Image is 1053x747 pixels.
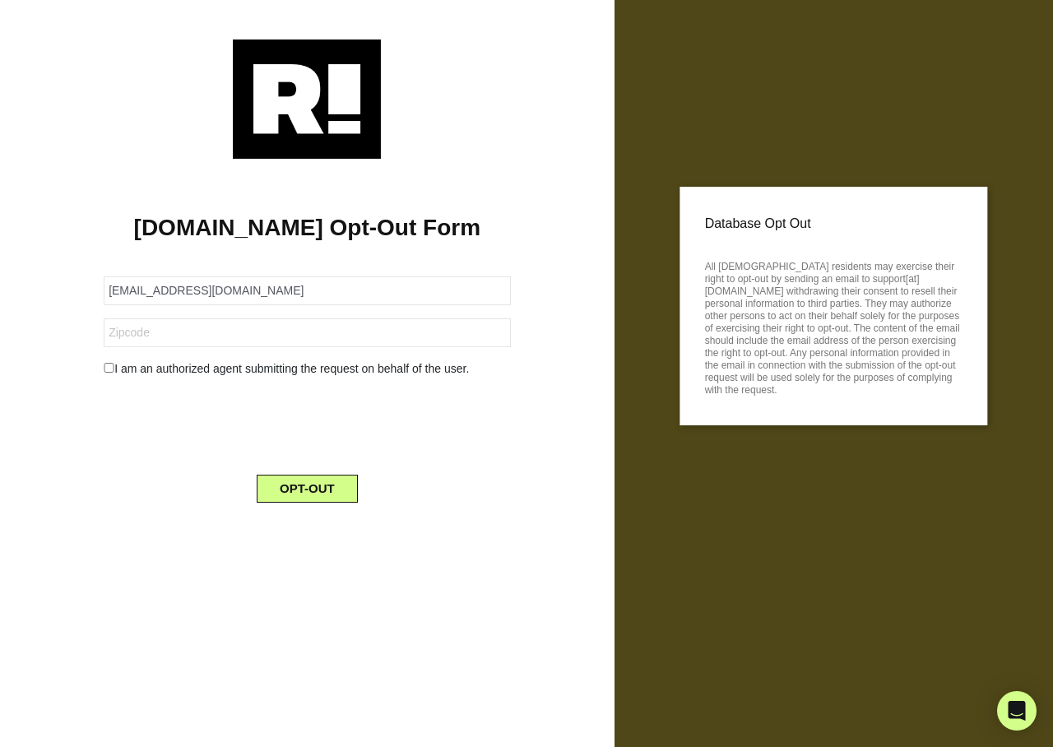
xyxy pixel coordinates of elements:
[104,276,510,305] input: Email Address
[182,391,432,455] iframe: reCAPTCHA
[705,256,963,397] p: All [DEMOGRAPHIC_DATA] residents may exercise their right to opt-out by sending an email to suppo...
[233,39,381,159] img: Retention.com
[997,691,1037,731] div: Open Intercom Messenger
[705,211,963,236] p: Database Opt Out
[25,214,590,242] h1: [DOMAIN_NAME] Opt-Out Form
[104,318,510,347] input: Zipcode
[257,475,358,503] button: OPT-OUT
[91,360,522,378] div: I am an authorized agent submitting the request on behalf of the user.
